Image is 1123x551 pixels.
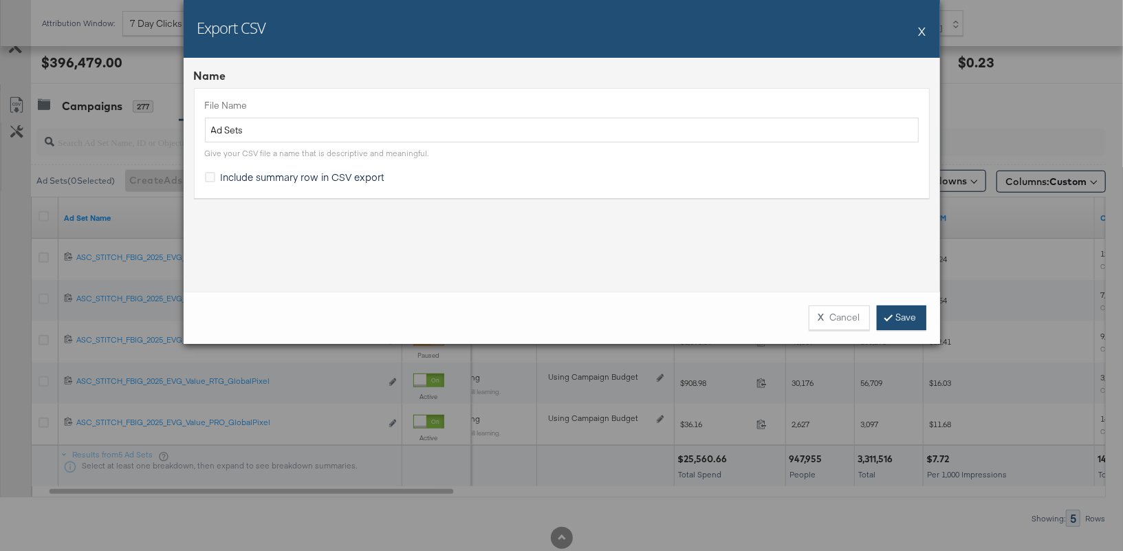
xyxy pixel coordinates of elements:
[205,99,919,112] label: File Name
[818,311,825,324] strong: X
[221,170,385,184] span: Include summary row in CSV export
[197,17,266,38] h2: Export CSV
[877,305,926,330] a: Save
[809,305,870,330] button: XCancel
[919,17,926,45] button: X
[205,148,429,159] div: Give your CSV file a name that is descriptive and meaningful.
[194,68,930,84] div: Name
